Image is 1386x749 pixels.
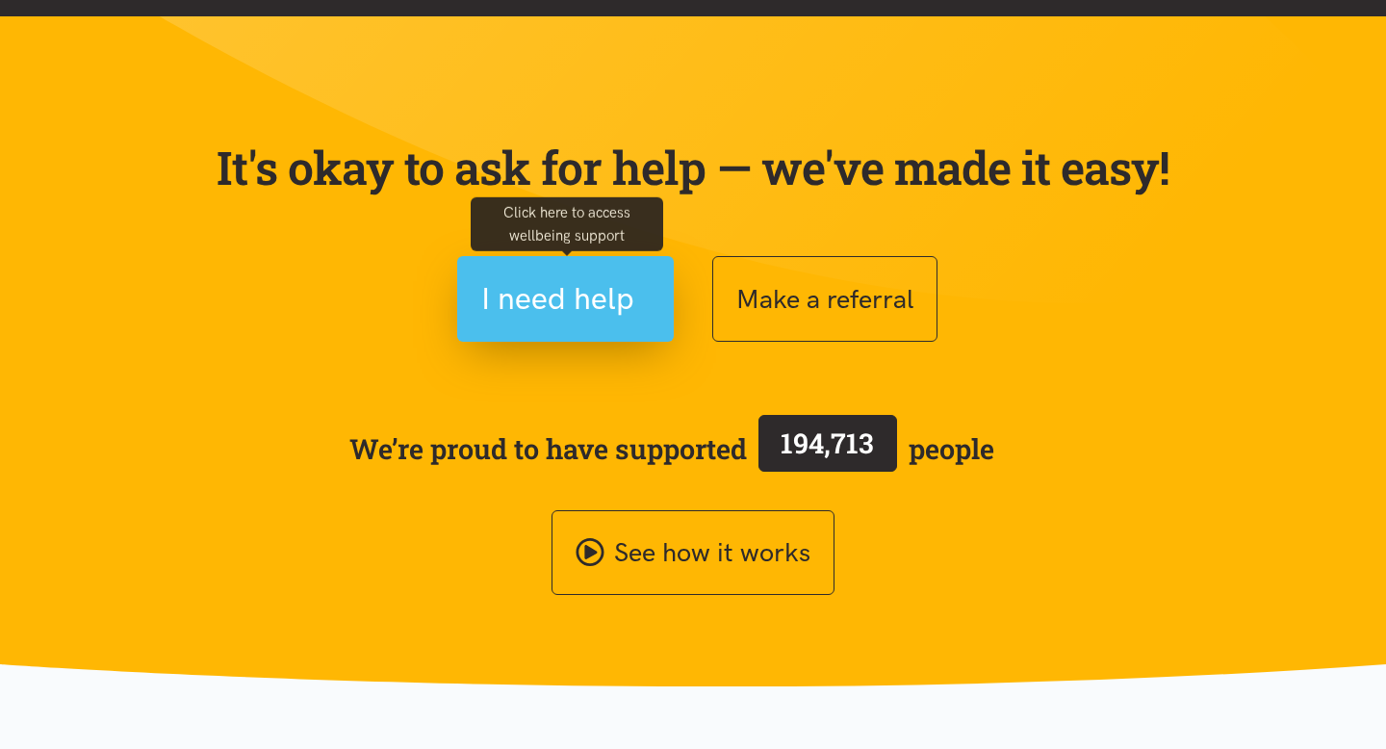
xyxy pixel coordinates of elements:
button: Make a referral [712,256,937,342]
a: 194,713 [747,411,909,486]
span: We’re proud to have supported people [349,411,994,486]
div: Click here to access wellbeing support [471,196,663,250]
a: See how it works [552,510,834,596]
span: I need help [481,274,634,323]
span: 194,713 [781,425,874,461]
button: I need help [457,256,674,342]
p: It's okay to ask for help — we've made it easy! [212,140,1174,195]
